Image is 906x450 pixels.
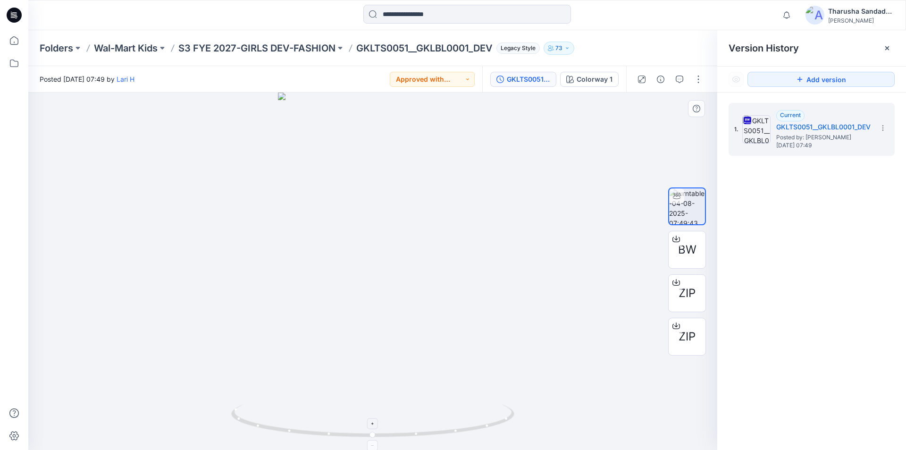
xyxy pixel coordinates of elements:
[828,6,894,17] div: Tharusha Sandadeepa
[828,17,894,24] div: [PERSON_NAME]
[734,125,738,134] span: 1.
[490,72,556,87] button: GKLTS0051__GKLBL0001_DEV
[669,188,705,224] img: turntable-04-08-2025-07:49:43
[679,285,696,302] span: ZIP
[678,241,696,258] span: BW
[40,42,73,55] a: Folders
[729,72,744,87] button: Show Hidden Versions
[679,328,696,345] span: ZIP
[496,42,540,54] span: Legacy Style
[776,133,871,142] span: Posted by: Lari H
[776,142,871,149] span: [DATE] 07:49
[883,44,891,52] button: Close
[94,42,158,55] a: Wal-Mart Kids
[493,42,540,55] button: Legacy Style
[40,74,134,84] span: Posted [DATE] 07:49 by
[747,72,895,87] button: Add version
[653,72,668,87] button: Details
[560,72,619,87] button: Colorway 1
[507,74,550,85] div: GKLTS0051__GKLBL0001_DEV
[776,121,871,133] h5: GKLTS0051__GKLBL0001_DEV
[544,42,574,55] button: 73
[117,75,134,83] a: Lari H
[729,42,799,54] span: Version History
[805,6,824,25] img: avatar
[742,115,771,144] img: GKLTS0051__GKLBL0001_DEV
[356,42,493,55] p: GKLTS0051__GKLBL0001_DEV
[555,43,562,53] p: 73
[178,42,336,55] a: S3 FYE 2027-GIRLS DEV-FASHION
[780,111,801,119] span: Current
[577,74,612,85] div: Colorway 1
